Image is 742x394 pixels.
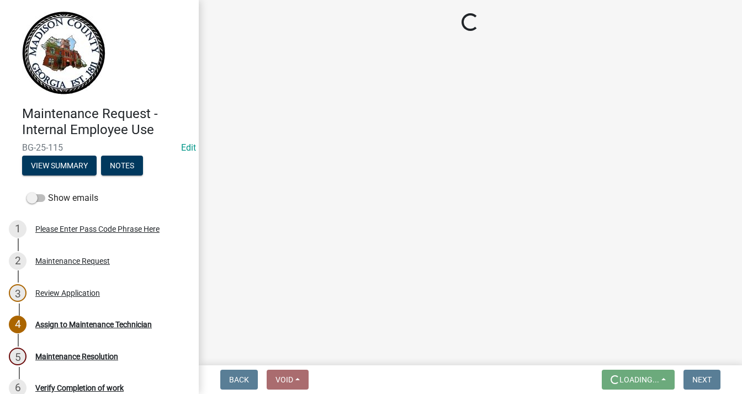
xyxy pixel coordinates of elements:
div: Assign to Maintenance Technician [35,321,152,328]
button: Notes [101,156,143,175]
span: Next [692,375,712,384]
h4: Maintenance Request - Internal Employee Use [22,106,190,138]
button: Void [267,370,309,390]
div: Verify Completion of work [35,384,124,392]
a: Edit [181,142,196,153]
div: Maintenance Resolution [35,353,118,360]
div: Review Application [35,289,100,297]
button: Next [683,370,720,390]
div: 5 [9,348,26,365]
button: Loading... [602,370,675,390]
div: Maintenance Request [35,257,110,265]
div: Please Enter Pass Code Phrase Here [35,225,160,233]
button: View Summary [22,156,97,175]
label: Show emails [26,191,98,205]
div: 1 [9,220,26,238]
span: BG-25-115 [22,142,177,153]
img: Madison County, Georgia [22,12,105,94]
span: Void [275,375,293,384]
div: 3 [9,284,26,302]
span: Loading... [619,375,659,384]
button: Back [220,370,258,390]
wm-modal-confirm: Notes [101,162,143,171]
wm-modal-confirm: Edit Application Number [181,142,196,153]
wm-modal-confirm: Summary [22,162,97,171]
div: 4 [9,316,26,333]
span: Back [229,375,249,384]
div: 2 [9,252,26,270]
